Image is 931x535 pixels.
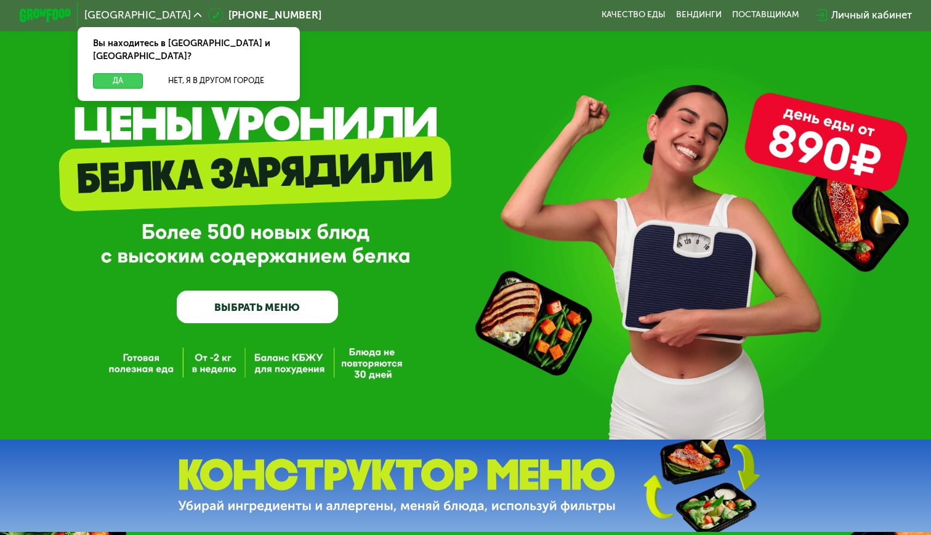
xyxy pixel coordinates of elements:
button: Нет, я в другом городе [148,73,284,89]
a: ВЫБРАТЬ МЕНЮ [177,291,337,323]
button: Да [93,73,143,89]
a: Вендинги [676,10,722,20]
div: поставщикам [732,10,799,20]
div: Личный кабинет [831,7,912,23]
a: [PHONE_NUMBER] [208,7,322,23]
a: Качество еды [602,10,666,20]
span: [GEOGRAPHIC_DATA] [84,10,191,20]
div: Вы находитесь в [GEOGRAPHIC_DATA] и [GEOGRAPHIC_DATA]? [78,27,300,74]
